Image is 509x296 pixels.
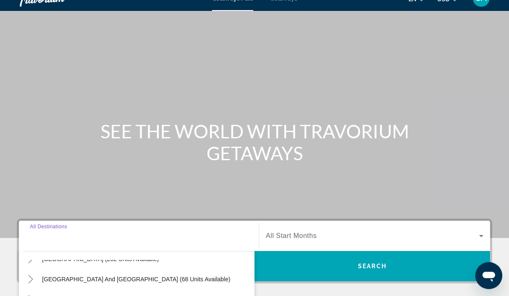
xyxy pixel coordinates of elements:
span: All Start Months [266,233,317,240]
button: Search [254,251,490,282]
button: [GEOGRAPHIC_DATA] (202 units available) [38,252,163,267]
span: Search [358,263,387,270]
button: Toggle South Pacific and Oceania (68 units available) [23,272,38,287]
div: Search widget [19,221,490,282]
span: [GEOGRAPHIC_DATA] and [GEOGRAPHIC_DATA] (68 units available) [42,276,231,283]
h1: SEE THE WORLD WITH TRAVORIUM GETAWAYS [97,121,412,164]
button: [GEOGRAPHIC_DATA] and [GEOGRAPHIC_DATA] (68 units available) [38,272,235,287]
button: Toggle Australia (202 units available) [23,252,38,267]
iframe: Button to launch messaging window [475,262,502,289]
span: All Destinations [30,224,67,230]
